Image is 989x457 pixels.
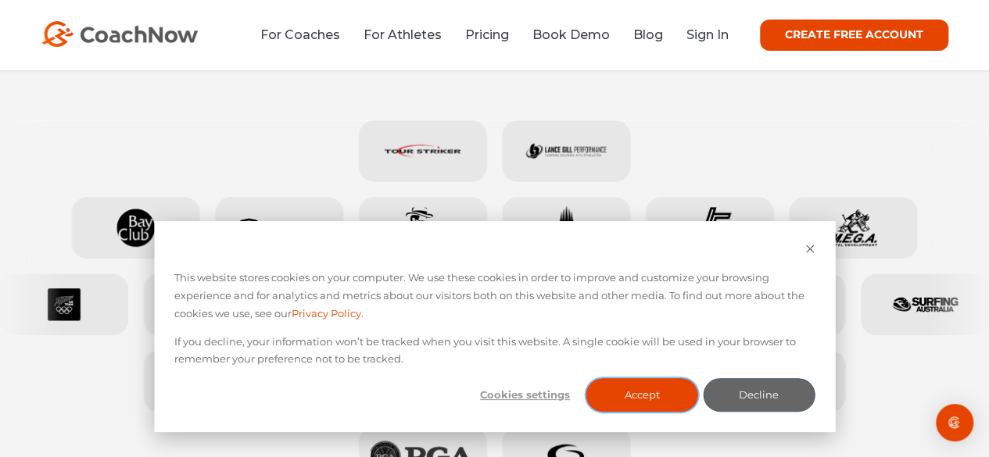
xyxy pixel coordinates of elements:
a: Privacy Policy [292,305,361,323]
a: CREATE FREE ACCOUNT [760,20,948,51]
a: Blog [633,27,663,42]
a: For Athletes [364,27,442,42]
div: Open Intercom Messenger [936,404,973,441]
a: Book Demo [532,27,610,42]
img: CoachNow Logo [41,21,198,47]
p: If you decline, your information won’t be tracked when you visit this website. A single cookie wi... [174,333,815,369]
p: This website stores cookies on your computer. We use these cookies in order to improve and custom... [174,269,815,322]
button: Decline [703,378,815,412]
div: Cookie banner [154,221,835,432]
button: Accept [586,378,698,412]
button: Cookies settings [469,378,581,412]
a: Pricing [465,27,509,42]
a: Sign In [686,27,729,42]
a: For Coaches [260,27,340,42]
button: Dismiss cookie banner [804,241,815,259]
